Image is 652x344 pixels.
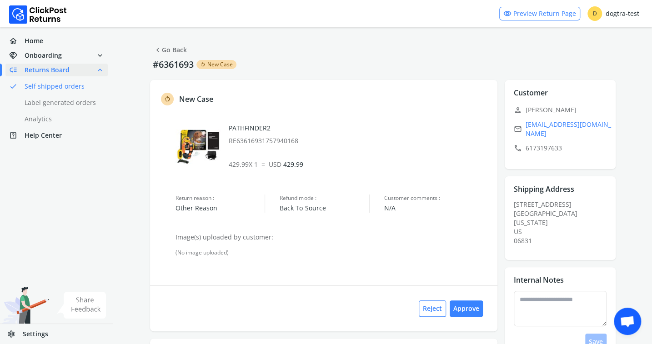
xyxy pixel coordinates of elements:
span: Return reason : [176,194,265,202]
div: 06831 [514,236,612,245]
a: homeHome [5,35,108,47]
span: help_center [9,129,25,142]
span: Back To Source [280,204,369,213]
span: Home [25,36,43,45]
span: expand_more [96,49,104,62]
button: chevron_leftGo Back [150,42,191,58]
span: visibility [503,7,512,20]
button: Approve [450,300,483,317]
a: email[EMAIL_ADDRESS][DOMAIN_NAME] [514,120,612,138]
span: call [514,142,522,155]
a: Analytics [5,113,119,125]
span: Other Reason [176,204,265,213]
div: [US_STATE] [514,218,612,227]
span: person [514,104,522,116]
p: Shipping Address [514,184,574,194]
a: doneSelf shipped orders [5,80,119,93]
a: Label generated orders [5,96,119,109]
span: rotate_left [164,94,171,105]
span: D [587,6,602,21]
button: Reject [419,300,446,317]
img: share feedback [57,292,106,319]
span: 429.99 [269,160,303,169]
span: Settings [23,329,48,339]
span: settings [7,328,23,340]
span: expand_less [96,64,104,76]
span: Help Center [25,131,62,140]
div: (No image uploaded) [176,249,488,256]
span: done [9,80,17,93]
div: dogtra-test [587,6,639,21]
span: N/A [384,204,488,213]
p: New Case [179,94,213,105]
div: Open chat [614,308,641,335]
a: Go Back [154,44,187,56]
span: home [9,35,25,47]
p: Image(s) uploaded by customer: [176,233,488,242]
span: handshake [9,49,25,62]
p: RE63616931757940168 [229,136,488,145]
div: [STREET_ADDRESS] [514,200,612,245]
span: email [514,123,522,135]
span: Returns Board [25,65,70,75]
p: 6173197633 [514,142,612,155]
p: #6361693 [150,58,196,71]
img: row_image [176,124,221,169]
p: Internal Notes [514,274,564,285]
p: Customer [514,87,548,98]
span: New Case [207,61,233,68]
a: visibilityPreview Return Page [499,7,580,20]
span: rotate_left [200,61,206,68]
a: help_centerHelp Center [5,129,108,142]
span: = [261,160,265,169]
span: chevron_left [154,44,162,56]
div: PATHFINDER2 [229,124,488,145]
span: Customer comments : [384,194,488,202]
span: USD [269,160,281,169]
img: Logo [9,5,67,24]
p: [PERSON_NAME] [514,104,612,116]
span: low_priority [9,64,25,76]
p: 429.99 X 1 [229,160,488,169]
span: Onboarding [25,51,62,60]
div: [GEOGRAPHIC_DATA] [514,209,612,218]
div: US [514,227,612,236]
span: Refund mode : [280,194,369,202]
